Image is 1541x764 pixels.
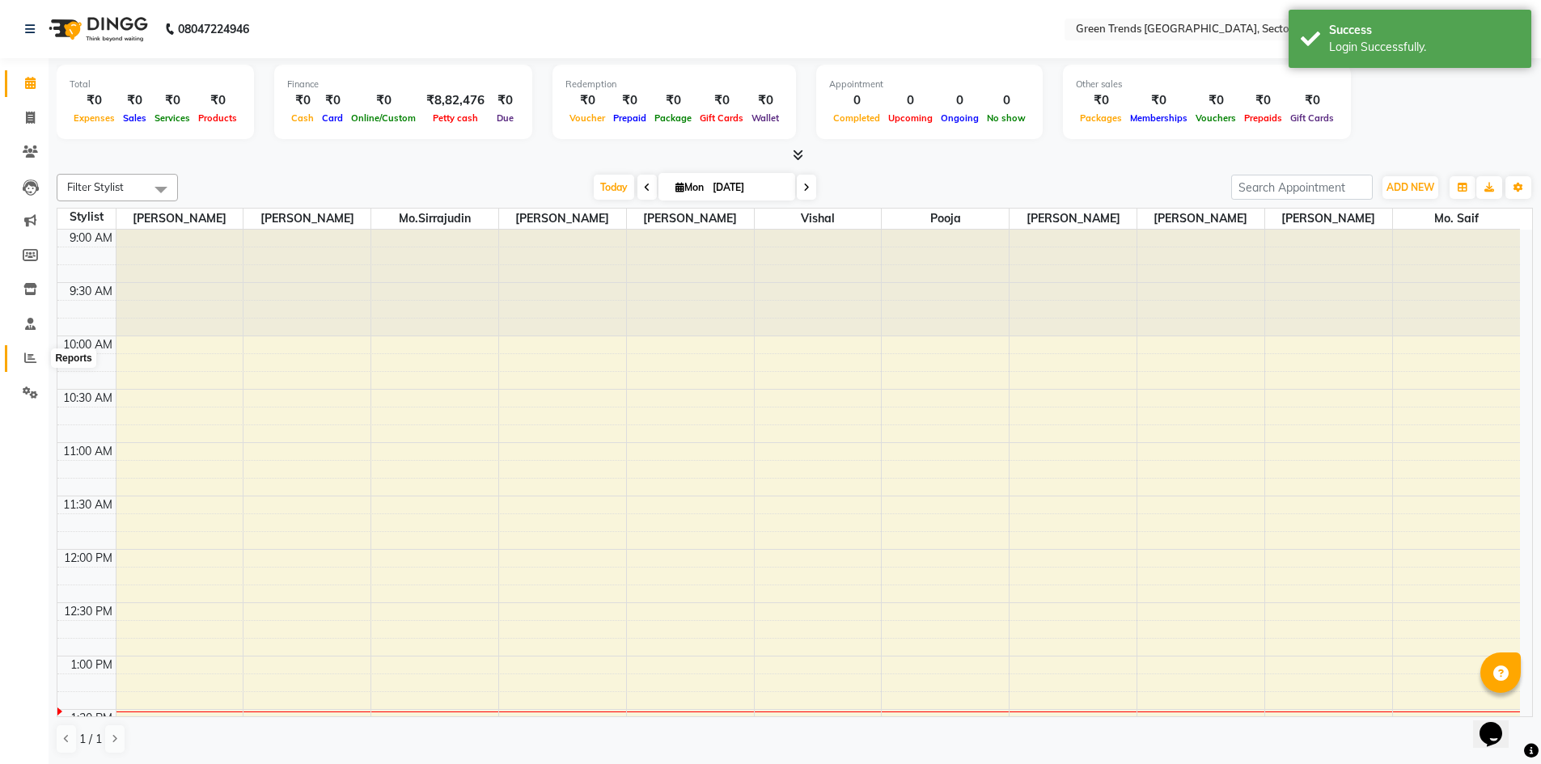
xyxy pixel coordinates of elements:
[829,112,884,124] span: Completed
[1286,91,1338,110] div: ₹0
[119,91,150,110] div: ₹0
[66,230,116,247] div: 9:00 AM
[287,112,318,124] span: Cash
[747,112,783,124] span: Wallet
[1076,91,1126,110] div: ₹0
[150,91,194,110] div: ₹0
[609,112,650,124] span: Prepaid
[57,209,116,226] div: Stylist
[937,91,983,110] div: 0
[884,112,937,124] span: Upcoming
[1192,112,1240,124] span: Vouchers
[1386,181,1434,193] span: ADD NEW
[60,443,116,460] div: 11:00 AM
[1137,209,1264,229] span: [PERSON_NAME]
[1473,699,1525,748] iframe: chat widget
[116,209,243,229] span: [PERSON_NAME]
[119,112,150,124] span: Sales
[755,209,882,229] span: Vishal
[565,112,609,124] span: Voucher
[287,91,318,110] div: ₹0
[60,496,116,513] div: 11:30 AM
[1286,112,1338,124] span: Gift Cards
[1126,112,1192,124] span: Memberships
[79,731,102,748] span: 1 / 1
[318,91,347,110] div: ₹0
[67,656,116,673] div: 1:00 PM
[1329,39,1519,56] div: Login Successfully.
[708,175,789,200] input: 2025-09-01
[491,91,519,110] div: ₹0
[1076,112,1126,124] span: Packages
[499,209,626,229] span: [PERSON_NAME]
[347,112,420,124] span: Online/Custom
[70,112,119,124] span: Expenses
[627,209,754,229] span: [PERSON_NAME]
[1382,176,1438,199] button: ADD NEW
[609,91,650,110] div: ₹0
[937,112,983,124] span: Ongoing
[594,175,634,200] span: Today
[747,91,783,110] div: ₹0
[1076,78,1338,91] div: Other sales
[287,78,519,91] div: Finance
[650,112,696,124] span: Package
[194,112,241,124] span: Products
[882,209,1009,229] span: Pooja
[696,112,747,124] span: Gift Cards
[194,91,241,110] div: ₹0
[243,209,370,229] span: [PERSON_NAME]
[565,91,609,110] div: ₹0
[70,91,119,110] div: ₹0
[1265,209,1392,229] span: [PERSON_NAME]
[67,180,124,193] span: Filter Stylist
[371,209,498,229] span: Mo.Sirrajudin
[60,390,116,407] div: 10:30 AM
[650,91,696,110] div: ₹0
[493,112,518,124] span: Due
[1240,112,1286,124] span: Prepaids
[1393,209,1520,229] span: Mo. Saif
[829,91,884,110] div: 0
[671,181,708,193] span: Mon
[150,112,194,124] span: Services
[41,6,152,52] img: logo
[696,91,747,110] div: ₹0
[67,710,116,727] div: 1:30 PM
[420,91,491,110] div: ₹8,82,476
[565,78,783,91] div: Redemption
[66,283,116,300] div: 9:30 AM
[1010,209,1137,229] span: [PERSON_NAME]
[70,78,241,91] div: Total
[60,336,116,353] div: 10:00 AM
[1126,91,1192,110] div: ₹0
[178,6,249,52] b: 08047224946
[1240,91,1286,110] div: ₹0
[318,112,347,124] span: Card
[1231,175,1373,200] input: Search Appointment
[61,603,116,620] div: 12:30 PM
[61,550,116,567] div: 12:00 PM
[983,112,1030,124] span: No show
[884,91,937,110] div: 0
[347,91,420,110] div: ₹0
[829,78,1030,91] div: Appointment
[983,91,1030,110] div: 0
[1329,22,1519,39] div: Success
[429,112,482,124] span: Petty cash
[51,348,95,368] div: Reports
[1192,91,1240,110] div: ₹0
